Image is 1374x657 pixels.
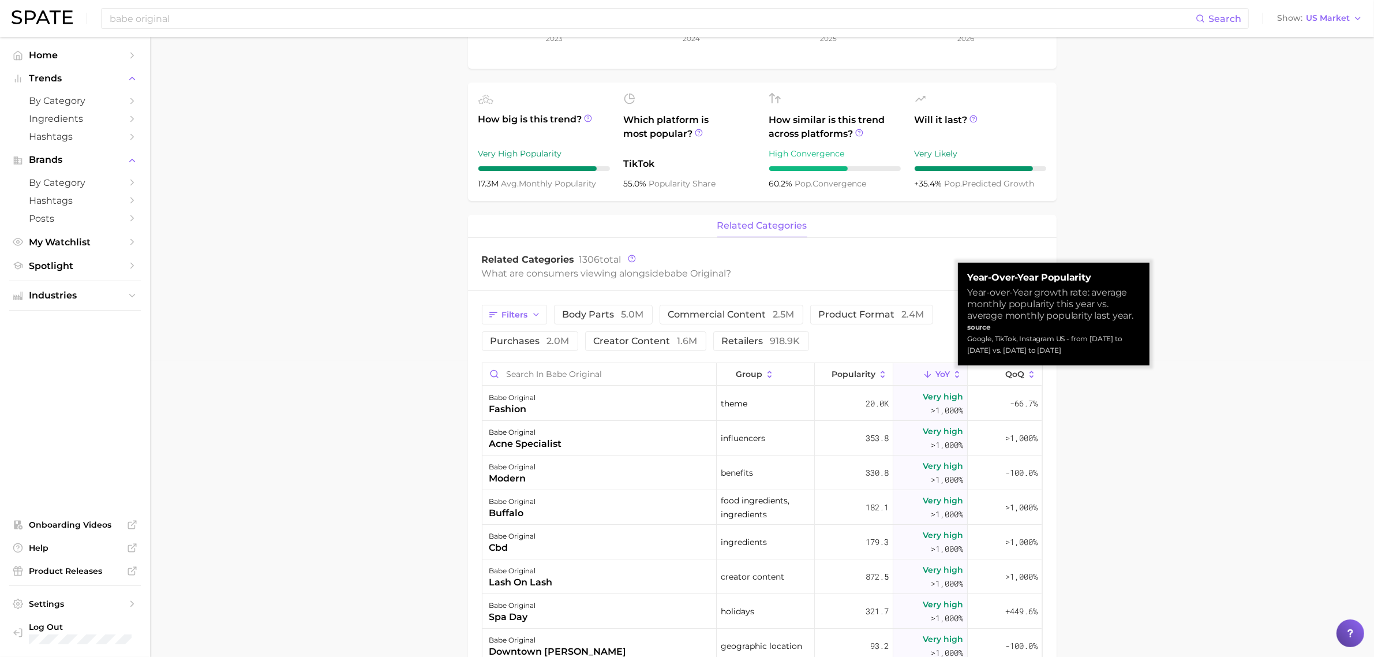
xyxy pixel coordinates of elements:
[29,599,121,609] span: Settings
[923,632,963,646] span: Very high
[769,113,901,141] span: How similar is this trend across platforms?
[489,576,553,589] div: lash on lash
[29,195,121,206] span: Hashtags
[721,570,784,584] span: creator content
[649,178,716,189] span: popularity share
[967,323,991,331] strong: source
[594,337,698,346] span: creator content
[9,539,141,557] a: Help
[1005,604,1038,618] span: +449.6%
[866,501,889,514] span: 182.1
[9,233,141,251] a: My Watchlist
[489,495,536,509] div: babe original
[29,290,121,301] span: Industries
[482,490,1042,525] button: babe originalbuffalofood ingredients, ingredients182.1Very high>1,000%>1,000%
[29,566,121,576] span: Product Releases
[1010,397,1038,410] span: -66.7%
[9,257,141,275] a: Spotlight
[683,34,700,43] tspan: 2024
[489,610,536,624] div: spa day
[870,639,889,653] span: 93.2
[717,363,815,386] button: group
[478,178,501,189] span: 17.3m
[915,113,1046,141] span: Will it last?
[478,113,610,141] span: How big is this trend?
[29,95,121,106] span: by Category
[491,337,570,346] span: purchases
[1005,369,1024,379] span: QoQ
[9,174,141,192] a: by Category
[721,494,810,521] span: food ingredients, ingredients
[9,92,141,110] a: by Category
[482,594,1042,629] button: babe originalspa dayholidays321.7Very high>1,000%+449.6%
[482,305,547,324] button: Filters
[9,210,141,227] a: Posts
[489,506,536,520] div: buffalo
[722,337,800,346] span: retailers
[29,622,142,632] span: Log Out
[9,595,141,613] a: Settings
[866,431,889,445] span: 353.8
[29,213,121,224] span: Posts
[482,386,1042,421] button: babe originalfashiontheme20.0kVery high>1,000%-66.7%
[482,266,967,281] div: What are consumers viewing alongside ?
[1277,15,1302,21] span: Show
[665,268,727,279] span: babe original
[501,178,597,189] span: monthly popularity
[29,260,121,271] span: Spotlight
[579,254,622,265] span: total
[9,46,141,64] a: Home
[9,70,141,87] button: Trends
[489,633,627,647] div: babe original
[915,147,1046,160] div: Very Likely
[931,613,963,624] span: >1,000%
[482,421,1042,456] button: babe originalacne specialistinfluencers353.8Very high>1,000%>1,000%
[893,363,968,386] button: YoY
[9,516,141,533] a: Onboarding Videos
[482,525,1042,559] button: babe originalcbdingredients179.3Very high>1,000%>1,000%
[915,178,945,189] span: +35.4%
[736,369,762,379] span: group
[931,405,963,416] span: >1,000%
[972,260,1042,276] button: Export Data
[935,369,950,379] span: YoY
[967,272,1140,283] strong: Year-over-Year Popularity
[547,335,570,346] span: 2.0m
[923,563,963,577] span: Very high
[967,287,1140,322] div: Year-over-Year growth rate: average monthly popularity this year vs. average monthly popularity l...
[1274,11,1365,26] button: ShowUS Market
[923,390,963,404] span: Very high
[820,34,837,43] tspan: 2025
[769,166,901,171] div: 6 / 10
[1005,536,1038,547] span: >1,000%
[923,528,963,542] span: Very high
[668,310,795,319] span: commercial content
[9,128,141,145] a: Hashtags
[1005,571,1038,582] span: >1,000%
[489,402,536,416] div: fashion
[1005,639,1038,653] span: -100.0%
[478,147,610,160] div: Very High Popularity
[773,309,795,320] span: 2.5m
[624,113,755,151] span: Which platform is most popular?
[923,424,963,438] span: Very high
[9,151,141,169] button: Brands
[915,166,1046,171] div: 9 / 10
[866,604,889,618] span: 321.7
[108,9,1196,28] input: Search here for a brand, industry, or ingredient
[677,335,698,346] span: 1.6m
[489,437,562,451] div: acne specialist
[1005,502,1038,513] span: >1,000%
[29,155,121,165] span: Brands
[721,535,767,549] span: ingredients
[489,391,536,405] div: babe original
[931,578,963,589] span: >1,000%
[29,543,121,553] span: Help
[9,618,141,648] a: Log out. Currently logged in with e-mail mzreik@lashcoholding.com.
[29,520,121,530] span: Onboarding Videos
[12,10,73,24] img: SPATE
[769,178,795,189] span: 60.2%
[9,110,141,128] a: Ingredients
[967,333,1140,356] div: Google, TikTok, Instagram US - from [DATE] to [DATE] vs. [DATE] to [DATE]
[9,192,141,210] a: Hashtags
